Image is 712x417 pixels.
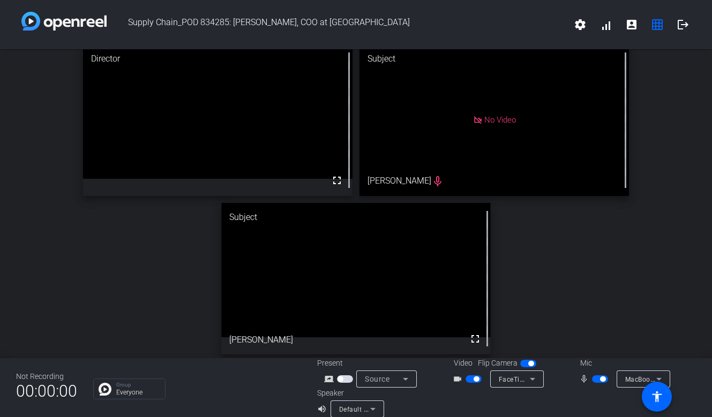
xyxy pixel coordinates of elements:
[469,332,482,345] mat-icon: fullscreen
[359,44,628,73] div: Subject
[625,18,638,31] mat-icon: account_box
[16,378,77,404] span: 00:00:00
[478,358,518,369] span: Flip Camera
[569,358,677,369] div: Mic
[365,375,389,383] span: Source
[99,383,111,396] img: Chat Icon
[339,405,468,413] span: Default - MacBook Pro Speakers (Built-in)
[317,358,424,369] div: Present
[21,12,107,31] img: white-gradient.svg
[651,18,664,31] mat-icon: grid_on
[16,371,77,382] div: Not Recording
[453,373,466,385] mat-icon: videocam_outline
[107,12,567,37] span: Supply Chain_POD 834285: [PERSON_NAME], COO at [GEOGRAPHIC_DATA]
[677,18,689,31] mat-icon: logout
[484,115,516,125] span: No Video
[317,388,381,399] div: Speaker
[83,44,352,73] div: Director
[574,18,587,31] mat-icon: settings
[593,12,619,37] button: signal_cellular_alt
[499,375,609,383] span: FaceTime HD Camera (3A71:F4B5)
[579,373,592,385] mat-icon: mic_none
[454,358,473,369] span: Video
[221,203,490,232] div: Subject
[650,390,663,403] mat-icon: accessibility
[317,403,330,415] mat-icon: volume_up
[331,174,343,187] mat-icon: fullscreen
[116,389,160,396] p: Everyone
[116,382,160,388] p: Group
[324,373,337,385] mat-icon: screen_share_outline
